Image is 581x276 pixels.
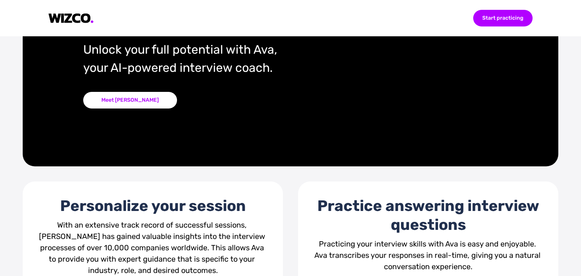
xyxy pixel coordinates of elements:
div: Unlock your full potential with Ava, your AI-powered interview coach. [83,40,335,77]
div: With an extensive track record of successful sessions, [PERSON_NAME] has gained valuable insights... [38,219,268,276]
div: Practice answering interview questions [313,197,543,234]
div: Meet [PERSON_NAME] [83,92,177,109]
div: Personalize your session [38,197,268,216]
div: Start practicing [473,10,533,26]
img: logo [48,13,94,23]
div: Practicing your interview skills with Ava is easy and enjoyable. Ava transcribes your responses i... [313,238,543,272]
